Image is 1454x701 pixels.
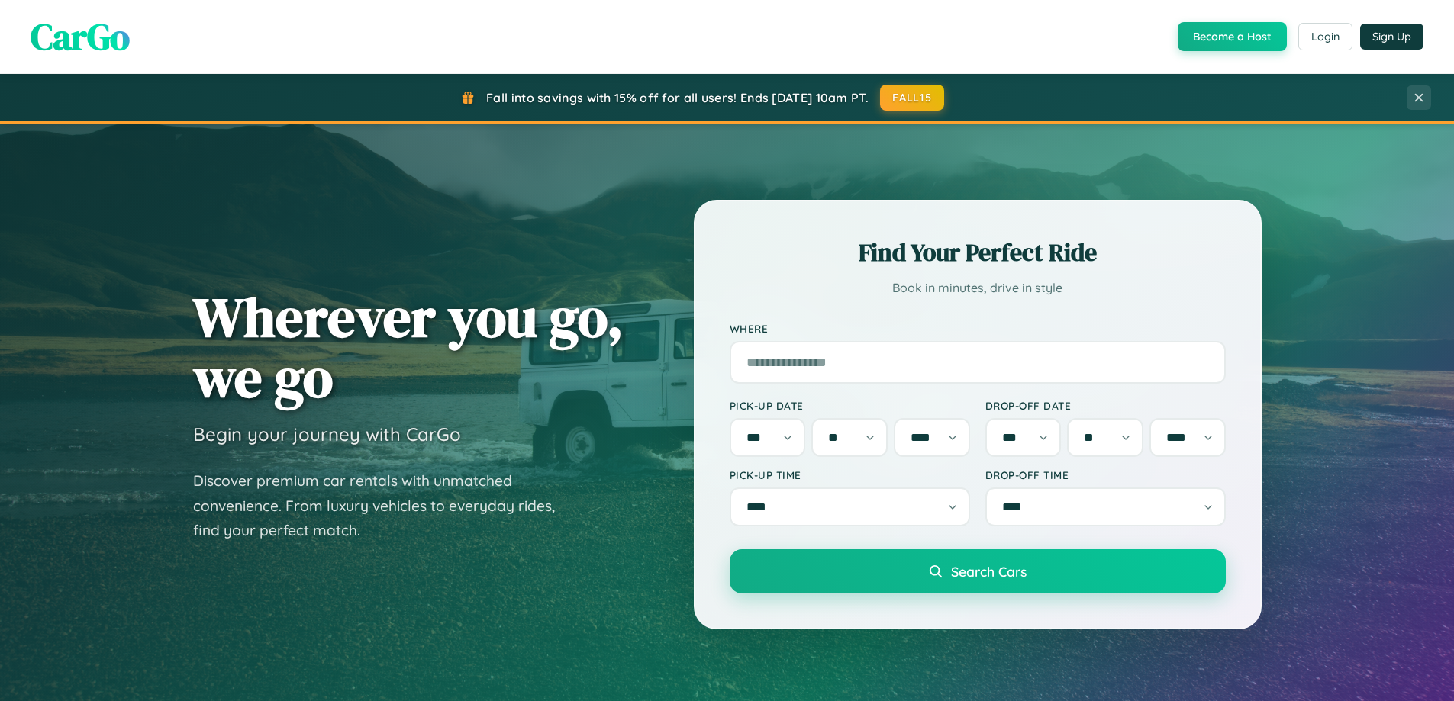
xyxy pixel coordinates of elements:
label: Pick-up Date [730,399,970,412]
label: Where [730,322,1226,335]
p: Book in minutes, drive in style [730,277,1226,299]
span: Fall into savings with 15% off for all users! Ends [DATE] 10am PT. [486,90,869,105]
h2: Find Your Perfect Ride [730,236,1226,269]
h1: Wherever you go, we go [193,287,624,407]
button: Search Cars [730,549,1226,593]
span: CarGo [31,11,130,62]
label: Pick-up Time [730,468,970,481]
p: Discover premium car rentals with unmatched convenience. From luxury vehicles to everyday rides, ... [193,468,575,543]
span: Search Cars [951,563,1027,580]
h3: Begin your journey with CarGo [193,423,461,445]
label: Drop-off Date [985,399,1226,412]
button: Sign Up [1360,24,1423,50]
button: FALL15 [880,85,944,111]
button: Login [1298,23,1352,50]
label: Drop-off Time [985,468,1226,481]
button: Become a Host [1178,22,1287,51]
